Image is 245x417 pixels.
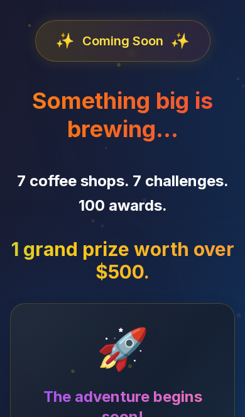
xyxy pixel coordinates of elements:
[82,32,163,50] span: Coming Soon
[10,238,235,283] p: 1 grand prize worth over $500.
[10,87,235,143] h1: Something big is brewing…
[27,323,218,373] div: 🚀
[55,30,75,52] span: ✨
[169,30,191,53] span: ✨
[10,169,235,218] p: 7 coffee shops. 7 challenges. 100 awards.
